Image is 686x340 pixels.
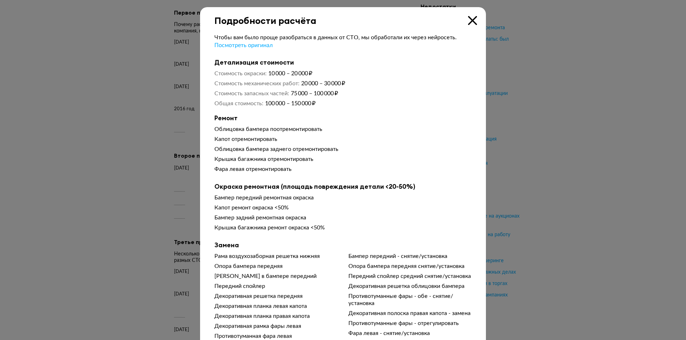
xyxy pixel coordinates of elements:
[214,136,472,143] div: Капот отремонтировать
[214,194,472,201] div: Бампер передний ремонтная окраска
[214,42,273,48] span: Посмотреть оригинал
[214,313,338,320] div: Декоративная планка правая капота
[348,293,472,307] div: Противотуманные фары - обе - снятие/установка
[214,214,472,221] div: Бампер задний ремонтная окраска
[348,263,472,270] div: Опора бампера передняя снятие/установка
[200,7,486,26] div: Подробности расчёта
[265,101,315,106] span: 100 000 – 150 000 ₽
[214,156,472,163] div: Крышка багажника отремонтировать
[214,35,457,40] span: Чтобы вам было проще разобраться в данных от СТО, мы обработали их через нейросеть.
[214,100,263,107] dt: Общая стоимость
[214,283,338,290] div: Передний спойлер
[291,91,338,96] span: 75 000 – 100 000 ₽
[214,263,338,270] div: Опора бампера передняя
[214,114,472,122] b: Ремонт
[214,126,472,133] div: Облицовка бампера поотремонтировать
[348,330,472,337] div: Фара левая - снятие/установка
[214,303,338,310] div: Декоративная планка левая капота
[214,90,289,97] dt: Стоимость запасных частей
[214,70,267,77] dt: Стоимость окраски
[214,204,472,211] div: Капот ремонт окраска <50%
[348,310,472,317] div: Декоративная полоска правая капота - замена
[214,166,472,173] div: Фара левая отремонтировать
[301,81,345,86] span: 20 000 – 30 000 ₽
[214,59,472,66] b: Детализация стоимости
[348,283,472,290] div: Декоративная решетка облицовки бампера
[214,253,338,260] div: Рама воздухозаборная решетка нижняя
[214,323,338,330] div: Декоративная рамка фары левая
[214,293,338,300] div: Декоративная решетка передняя
[214,146,472,153] div: Облицовка бампера заднего отремонтировать
[214,224,472,231] div: Крышка багажника ремонт окраска <50%
[214,333,338,340] div: Противотуманная фара левая
[214,80,299,87] dt: Стоимость механических работ
[214,183,472,191] b: Окраска ремонтная (площадь повреждения детали <20-50%)
[348,253,472,260] div: Бампер передний - снятие/установка
[348,273,472,280] div: Передний спойлер средний снятие/установка
[348,320,472,327] div: Противотуманные фары - отрегулировать
[214,273,338,280] div: [PERSON_NAME] в бампере передний
[214,241,472,249] b: Замена
[268,71,312,76] span: 10 000 – 20 000 ₽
